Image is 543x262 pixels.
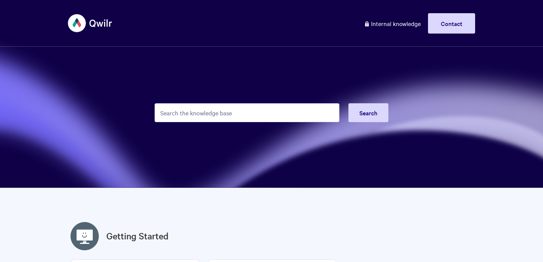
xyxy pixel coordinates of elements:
[348,103,388,122] button: Search
[359,109,377,117] span: Search
[428,13,475,34] a: Contact
[155,103,339,122] input: Search the knowledge base
[106,229,169,243] a: Getting Started
[68,9,113,37] img: Qwilr Help Center
[358,13,426,34] a: Internal knowledge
